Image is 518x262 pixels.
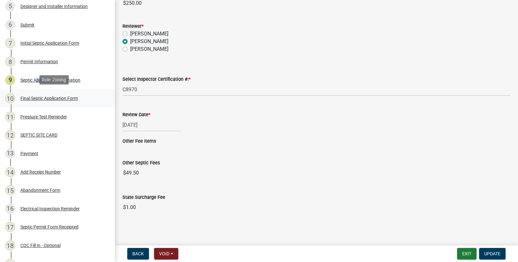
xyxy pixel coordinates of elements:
label: State Surcharge Fee [122,195,165,200]
div: 5 [5,1,15,11]
label: Select Inspector Certification #: [122,77,190,82]
div: Role: Zoning [39,75,69,84]
label: Other Fee Items [122,139,156,144]
div: Designer and Installer Information [20,4,88,9]
label: [PERSON_NAME] [130,30,168,38]
div: Septic Approval Determination [20,78,80,82]
div: 12 [5,130,15,140]
div: 16 [5,204,15,214]
div: Abandonment Form [20,188,60,192]
div: COC Fill In - Optional [20,243,61,248]
div: SEPTIC SITE CARD [20,133,57,137]
div: 13 [5,148,15,159]
div: 15 [5,185,15,195]
div: Permit Information [20,59,58,64]
div: 7 [5,38,15,48]
span: Back [132,251,144,256]
input: mm/dd/yyyy [122,118,181,131]
div: Initial Septic Application Form [20,41,79,45]
label: Reviewer [122,24,144,29]
button: Void [154,248,178,259]
button: Back [127,248,149,259]
div: Septic Permit Form Receipted [20,225,78,229]
div: Payment [20,151,38,156]
div: 17 [5,222,15,232]
span: Void [159,251,169,256]
div: 14 [5,167,15,177]
div: Electrical Inspection Reminder [20,206,80,211]
label: Review Date [122,113,150,117]
div: 10 [5,93,15,103]
button: Update [479,248,506,259]
div: 9 [5,75,15,85]
div: 6 [5,20,15,30]
label: [PERSON_NAME] [130,45,168,53]
label: [PERSON_NAME] [130,38,168,45]
div: 11 [5,112,15,122]
div: 18 [5,240,15,251]
span: Update [484,251,500,256]
div: Submit [20,23,34,27]
div: Pressure Test Reminder [20,115,67,119]
div: Add Receipt Number [20,170,61,174]
button: Exit [457,248,477,259]
label: Other Septic Fees [122,161,160,165]
div: Final Septic Application Form [20,96,78,101]
div: 8 [5,56,15,67]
